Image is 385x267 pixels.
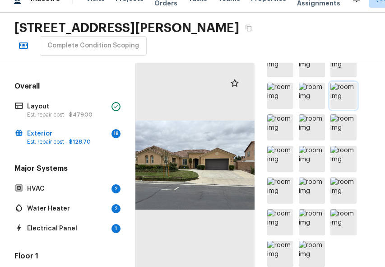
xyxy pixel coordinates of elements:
[267,241,293,267] img: room img
[69,139,91,145] span: $128.70
[267,51,293,77] img: room img
[267,114,293,141] img: room img
[27,138,108,145] p: Est. repair cost -
[13,164,122,175] h5: Major Systems
[27,204,108,213] p: Water Heater
[111,204,121,213] div: 2
[27,102,108,111] p: Layout
[299,51,325,77] img: room img
[111,184,121,193] div: 2
[267,209,293,235] img: room img
[330,83,357,109] img: room img
[243,22,255,34] button: Copy Address
[299,146,325,172] img: room img
[27,111,108,118] p: Est. repair cost -
[299,241,325,267] img: room img
[299,83,325,109] img: room img
[299,209,325,235] img: room img
[27,129,108,138] p: Exterior
[330,51,357,77] img: room img
[13,251,122,263] h5: Floor 1
[69,112,93,117] span: $479.00
[330,114,357,141] img: room img
[299,178,325,204] img: room img
[299,114,325,141] img: room img
[13,81,122,93] h5: Overall
[330,146,357,172] img: room img
[267,146,293,172] img: room img
[330,178,357,204] img: room img
[267,83,293,109] img: room img
[111,224,121,233] div: 1
[267,178,293,204] img: room img
[27,224,108,233] p: Electrical Panel
[27,184,108,193] p: HVAC
[14,20,239,36] h2: [STREET_ADDRESS][PERSON_NAME]
[330,209,357,235] img: room img
[111,129,121,138] div: 18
